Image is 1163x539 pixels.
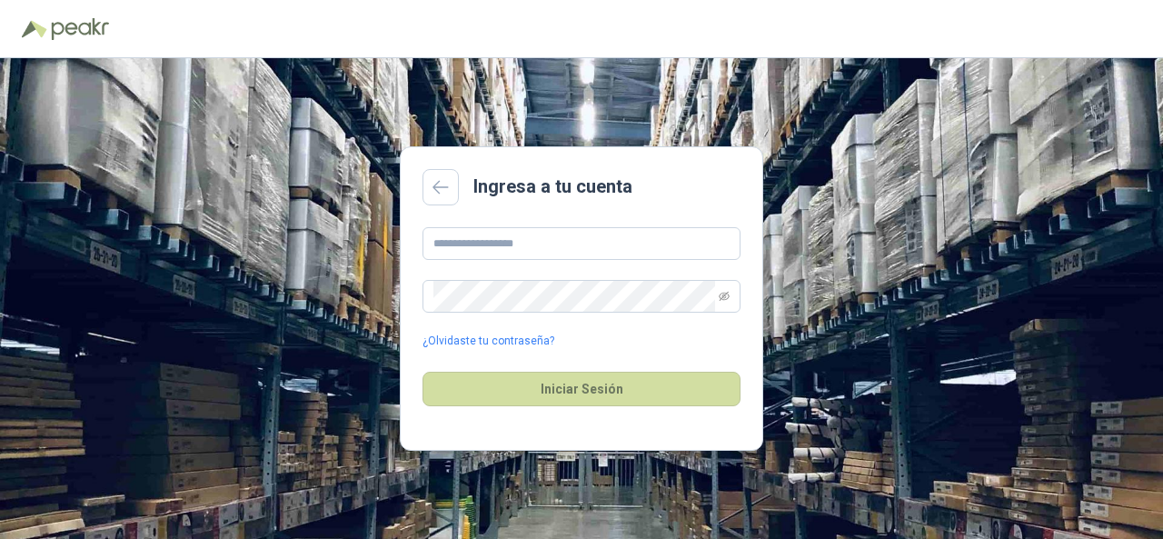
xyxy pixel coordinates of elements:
h2: Ingresa a tu cuenta [473,173,632,201]
span: eye-invisible [719,291,730,302]
a: ¿Olvidaste tu contraseña? [422,333,554,350]
button: Iniciar Sesión [422,372,741,406]
img: Peakr [51,18,109,40]
img: Logo [22,20,47,38]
